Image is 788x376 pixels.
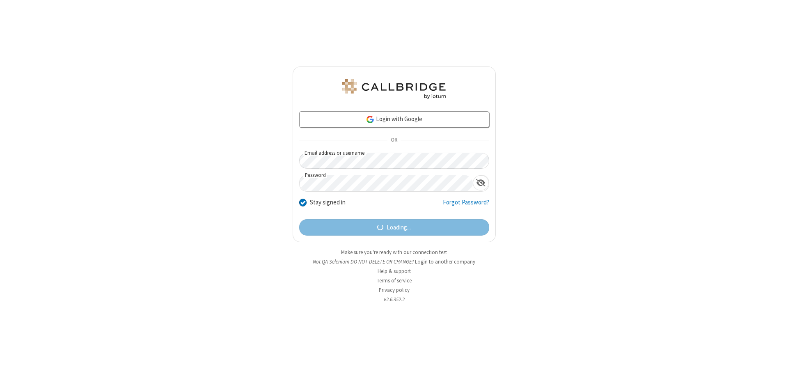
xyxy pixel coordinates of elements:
a: Make sure you're ready with our connection test [341,249,447,256]
input: Email address or username [299,153,489,169]
a: Terms of service [377,277,412,284]
a: Privacy policy [379,287,410,293]
label: Stay signed in [310,198,346,207]
img: google-icon.png [366,115,375,124]
div: Show password [473,175,489,190]
li: Not QA Selenium DO NOT DELETE OR CHANGE? [293,258,496,266]
input: Password [300,175,473,191]
a: Login with Google [299,111,489,128]
iframe: Chat [767,355,782,370]
button: Login to another company [415,258,475,266]
span: OR [387,135,401,146]
img: QA Selenium DO NOT DELETE OR CHANGE [341,79,447,99]
li: v2.6.352.2 [293,296,496,303]
button: Loading... [299,219,489,236]
a: Forgot Password? [443,198,489,213]
span: Loading... [387,223,411,232]
a: Help & support [378,268,411,275]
